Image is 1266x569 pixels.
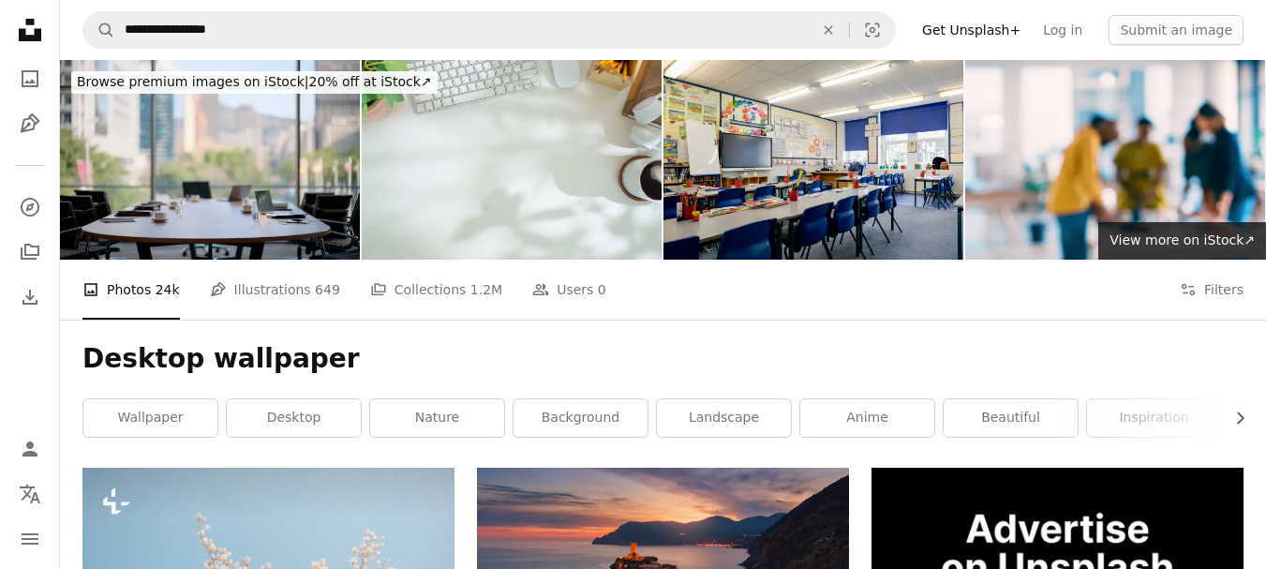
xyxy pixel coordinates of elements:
[77,74,308,89] span: Browse premium images on iStock |
[11,475,49,513] button: Language
[77,74,432,89] span: 20% off at iStock ↗
[11,105,49,142] a: Illustrations
[82,342,1244,376] h1: Desktop wallpaper
[370,399,504,437] a: nature
[83,12,115,48] button: Search Unsplash
[1098,222,1266,260] a: View more on iStock↗
[82,11,896,49] form: Find visuals sitewide
[800,399,934,437] a: anime
[808,12,849,48] button: Clear
[83,399,217,437] a: wallpaper
[1223,399,1244,437] button: scroll list to the right
[1110,232,1255,247] span: View more on iStock ↗
[11,520,49,558] button: Menu
[370,260,502,320] a: Collections 1.2M
[598,279,606,300] span: 0
[11,233,49,271] a: Collections
[1109,15,1244,45] button: Submit an image
[850,12,895,48] button: Visual search
[1087,399,1221,437] a: inspiration
[315,279,340,300] span: 649
[944,399,1078,437] a: beautiful
[227,399,361,437] a: desktop
[210,260,340,320] a: Illustrations 649
[11,430,49,468] a: Log in / Sign up
[11,278,49,316] a: Download History
[60,60,449,105] a: Browse premium images on iStock|20% off at iStock↗
[532,260,606,320] a: Users 0
[657,399,791,437] a: landscape
[470,279,502,300] span: 1.2M
[1180,260,1244,320] button: Filters
[514,399,648,437] a: background
[60,60,360,260] img: Chairs, table and technology in empty boardroom of corporate office for meeting with window view....
[911,15,1032,45] a: Get Unsplash+
[11,188,49,226] a: Explore
[1032,15,1094,45] a: Log in
[362,60,662,260] img: Top view white office desk with keyboard, coffee cup, headphone and stationery.
[965,60,1265,260] img: Blur, meeting and employees for discussion in office, working and job for creative career. People...
[11,60,49,97] a: Photos
[663,60,963,260] img: Empty Classroom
